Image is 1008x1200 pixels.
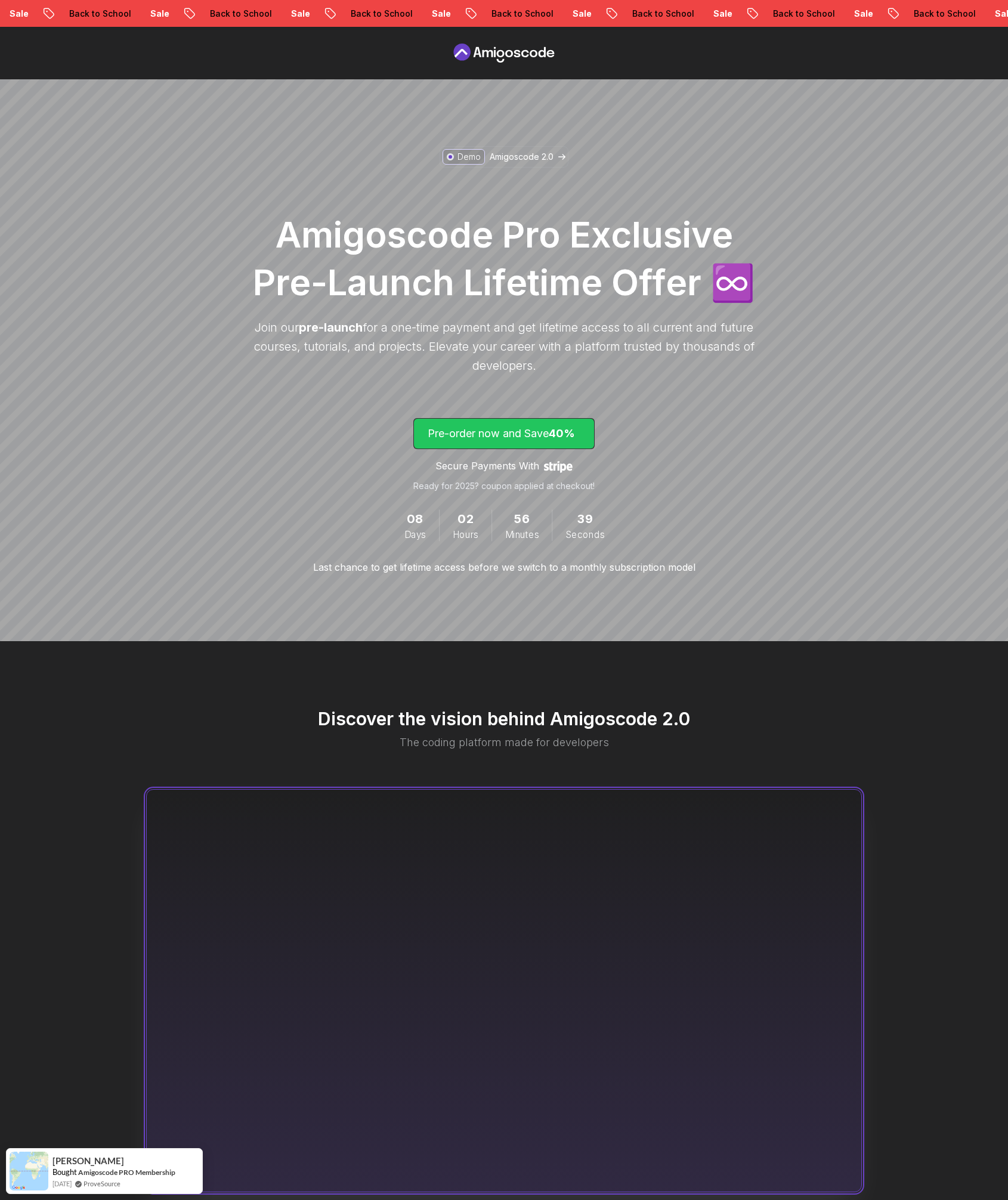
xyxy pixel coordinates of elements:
a: DemoAmigoscode 2.0 [440,146,568,168]
h2: Discover the vision behind Amigoscode 2.0 [146,708,862,729]
p: Join our for a one-time payment and get lifetime access to all current and future courses, tutori... [248,318,760,375]
span: Minutes [505,528,539,541]
span: 56 Minutes [514,510,530,528]
span: 40% [549,427,575,440]
p: Sale [832,8,870,20]
span: [DATE] [52,1179,72,1189]
p: Back to School [610,8,691,20]
span: 2 Hours [457,510,473,528]
p: Back to School [751,8,832,20]
span: Hours [453,528,478,541]
p: Back to School [188,8,269,20]
p: Sale [269,8,307,20]
span: [PERSON_NAME] [52,1156,124,1166]
p: Amigoscode 2.0 [490,151,554,163]
p: Sale [410,8,448,20]
h1: Amigoscode Pro Exclusive Pre-Launch Lifetime Offer ♾️ [248,211,760,306]
p: Secure Payments With [435,459,539,473]
span: Seconds [565,528,604,541]
img: provesource social proof notification image [10,1152,48,1190]
p: Sale [128,8,166,20]
p: Pre-order now and Save [428,425,580,442]
p: The coding platform made for developers [332,734,676,751]
p: Sale [551,8,589,20]
p: Ready for 2025? coupon applied at checkout! [413,480,595,492]
p: Back to School [47,8,128,20]
p: Back to School [892,8,973,20]
p: Back to School [469,8,551,20]
span: Bought [52,1167,77,1177]
iframe: demo [147,790,861,1192]
span: pre-launch [299,320,363,335]
p: Back to School [329,8,410,20]
span: 39 Seconds [577,510,592,528]
a: ProveSource [84,1179,120,1189]
span: 8 Days [407,510,423,528]
span: Days [404,528,425,541]
a: Amigoscode PRO Membership [78,1168,175,1177]
p: Sale [691,8,729,20]
p: Demo [457,151,481,163]
a: Pre Order page [450,44,558,63]
p: Last chance to get lifetime access before we switch to a monthly subscription model [313,560,695,574]
a: lifetime-access [413,418,595,492]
